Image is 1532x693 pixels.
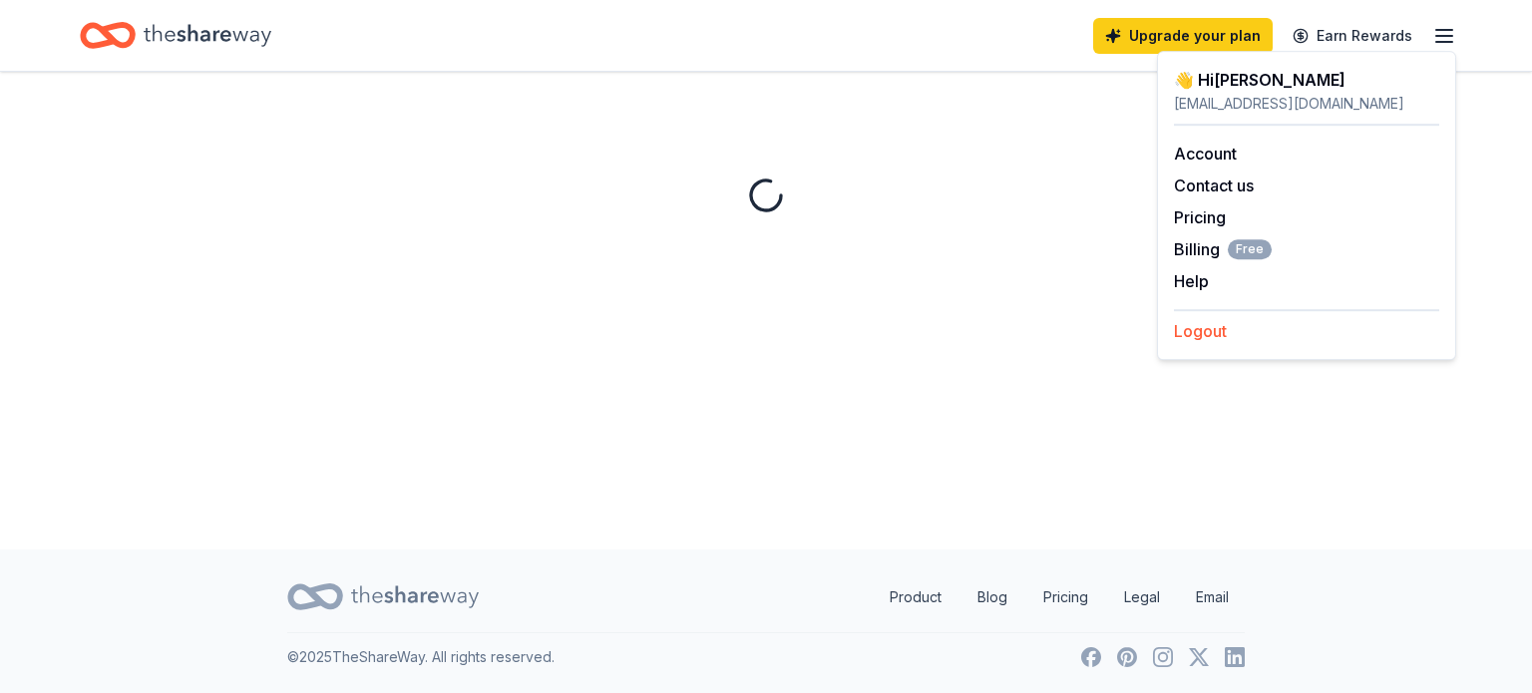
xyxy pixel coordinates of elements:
p: © 2025 TheShareWay. All rights reserved. [287,645,555,669]
a: Blog [961,577,1023,617]
a: Home [80,12,271,59]
button: BillingFree [1174,237,1272,261]
span: Billing [1174,237,1272,261]
div: 👋 Hi [PERSON_NAME] [1174,68,1439,92]
a: Upgrade your plan [1093,18,1273,54]
button: Contact us [1174,173,1254,197]
a: Account [1174,144,1237,164]
button: Logout [1174,319,1227,343]
nav: quick links [874,577,1245,617]
span: Free [1228,239,1272,259]
div: [EMAIL_ADDRESS][DOMAIN_NAME] [1174,92,1439,116]
a: Legal [1108,577,1176,617]
a: Earn Rewards [1281,18,1424,54]
a: Product [874,577,957,617]
a: Email [1180,577,1245,617]
a: Pricing [1027,577,1104,617]
a: Pricing [1174,207,1226,227]
button: Help [1174,269,1209,293]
